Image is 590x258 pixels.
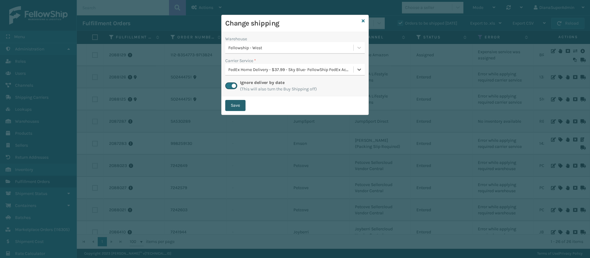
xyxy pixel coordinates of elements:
[228,45,354,51] div: Fellowship - West
[225,36,247,42] label: Warehouse
[240,80,285,85] label: Ignore deliver by date
[225,58,256,64] label: Carrier Service
[240,86,317,92] span: (This will also turn the Buy Shipping off)
[225,19,359,28] h3: Change shipping
[228,66,354,73] div: FedEx Home Delivery - $37.99 - Sky Blue- FellowShip FedEx Account
[225,100,246,111] button: Save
